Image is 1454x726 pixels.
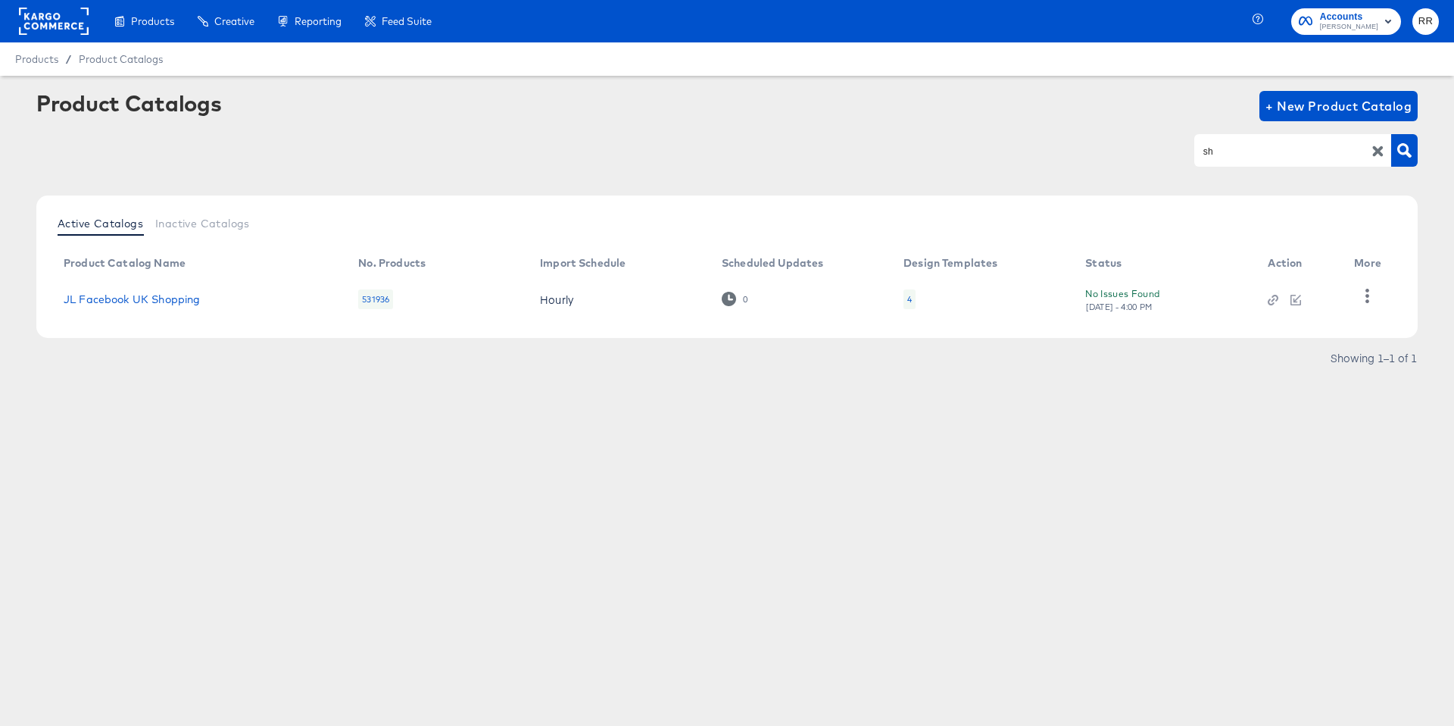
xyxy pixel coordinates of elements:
[155,217,250,230] span: Inactive Catalogs
[79,53,163,65] a: Product Catalogs
[907,293,912,305] div: 4
[1342,252,1399,276] th: More
[1259,91,1418,121] button: + New Product Catalog
[64,293,200,305] a: JL Facebook UK Shopping
[64,257,186,269] div: Product Catalog Name
[36,91,221,115] div: Product Catalogs
[1412,8,1439,35] button: RR
[903,289,916,309] div: 4
[528,276,710,323] td: Hourly
[540,257,626,269] div: Import Schedule
[1256,252,1342,276] th: Action
[58,217,143,230] span: Active Catalogs
[1418,13,1433,30] span: RR
[1320,21,1378,33] span: [PERSON_NAME]
[1320,9,1378,25] span: Accounts
[214,15,254,27] span: Creative
[382,15,432,27] span: Feed Suite
[58,53,79,65] span: /
[295,15,342,27] span: Reporting
[1073,252,1256,276] th: Status
[1265,95,1412,117] span: + New Product Catalog
[722,257,824,269] div: Scheduled Updates
[742,294,748,305] div: 0
[1200,142,1362,160] input: Search Product Catalogs
[1291,8,1401,35] button: Accounts[PERSON_NAME]
[358,257,426,269] div: No. Products
[131,15,174,27] span: Products
[722,292,748,306] div: 0
[358,289,393,309] div: 531936
[15,53,58,65] span: Products
[1330,352,1418,363] div: Showing 1–1 of 1
[903,257,997,269] div: Design Templates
